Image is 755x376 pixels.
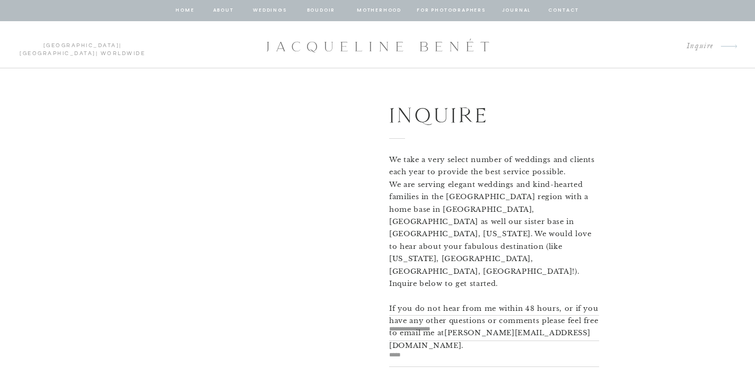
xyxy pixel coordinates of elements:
a: Motherhood [357,6,401,15]
a: home [175,6,195,15]
a: for photographers [417,6,486,15]
a: journal [500,6,533,15]
a: [GEOGRAPHIC_DATA] [20,51,96,56]
a: [GEOGRAPHIC_DATA] [43,43,120,48]
a: Weddings [252,6,288,15]
a: BOUDOIR [306,6,336,15]
a: about [212,6,234,15]
a: Inquire [678,39,714,53]
h1: Inquire [389,99,564,130]
a: contact [547,6,581,15]
p: We take a very select number of weddings and clients each year to provide the best service possib... [389,154,599,300]
p: | | Worldwide [15,42,150,48]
